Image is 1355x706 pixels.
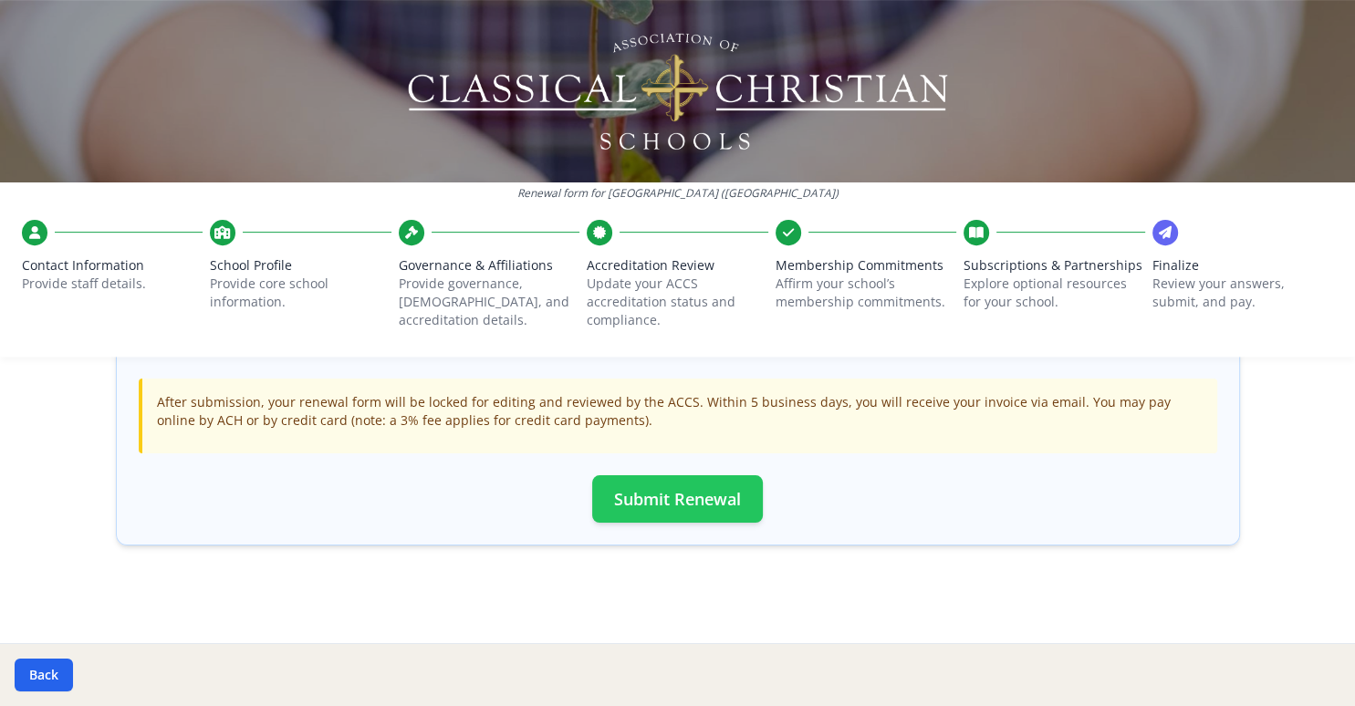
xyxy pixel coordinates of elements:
span: Accreditation Review [587,256,767,275]
button: Submit Renewal [592,475,763,523]
p: Provide governance, [DEMOGRAPHIC_DATA], and accreditation details. [399,275,579,329]
p: Affirm your school’s membership commitments. [776,275,956,311]
p: Provide staff details. [22,275,203,293]
p: Explore optional resources for your school. [964,275,1144,311]
span: Membership Commitments [776,256,956,275]
p: Update your ACCS accreditation status and compliance. [587,275,767,329]
button: Back [15,659,73,691]
p: Review your answers, submit, and pay. [1152,275,1333,311]
span: School Profile [210,256,391,275]
p: Provide core school information. [210,275,391,311]
img: Logo [404,27,951,155]
p: After submission, your renewal form will be locked for editing and reviewed by the ACCS. Within 5... [157,393,1203,430]
span: Governance & Affiliations [399,256,579,275]
span: Contact Information [22,256,203,275]
span: Subscriptions & Partnerships [964,256,1144,275]
span: Finalize [1152,256,1333,275]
